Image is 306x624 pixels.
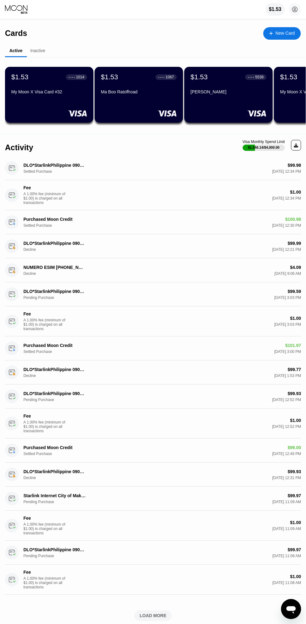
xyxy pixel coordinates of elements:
[5,541,301,565] div: DLO*StarlinkPhilippine 090000000 PHPending Purchase$99.97[DATE] 11:08 AM
[290,418,301,423] div: $1.00
[23,445,86,450] div: Purchased Moon Credit
[274,374,301,378] div: [DATE] 1:53 PM
[190,73,208,81] div: $1.53
[5,234,301,258] div: DLO*StarlinkPhilippine 090000000 PHDecline$99.99[DATE] 12:21 PM
[272,169,301,174] div: [DATE] 12:34 PM
[9,48,22,53] div: Active
[23,469,86,474] div: DLO*StarlinkPhilippine 090000000 PH
[23,516,86,521] div: Fee
[5,258,301,282] div: NUMERO ESIM [PHONE_NUMBER] ESDecline$4.09[DATE] 9:06 AM
[272,581,301,585] div: [DATE] 11:08 AM
[158,76,165,78] div: ● ● ● ●
[265,3,285,16] div: $1.53
[290,574,301,579] div: $1.00
[23,547,86,552] div: DLO*StarlinkPhilippine 090000000 PH
[288,241,301,246] div: $99.99
[30,48,45,53] div: Inactive
[23,241,86,246] div: DLO*StarlinkPhilippine 090000000 PH
[23,576,70,589] div: A 1.00% fee (minimum of $1.00) is charged on all transactions
[23,265,86,270] div: NUMERO ESIM [PHONE_NUMBER] ES
[140,613,166,618] div: LOAD MORE
[272,247,301,252] div: [DATE] 12:21 PM
[5,360,301,384] div: DLO*StarlinkPhilippine 090000000 PHDecline$99.77[DATE] 1:53 PM
[272,223,301,228] div: [DATE] 12:30 PM
[23,414,86,418] div: Fee
[23,522,70,535] div: A 1.00% fee (minimum of $1.00) is charged on all transactions
[95,67,183,123] div: $1.53● ● ● ●1067Ma Boo Ratoffroad
[23,185,86,190] div: Fee
[76,75,84,79] div: 1014
[281,599,301,619] iframe: Button to launch messaging window
[288,469,301,474] div: $99.93
[288,445,301,450] div: $99.00
[5,67,93,123] div: $1.53● ● ● ●1014My Moon X Visa Card #32
[5,336,301,360] div: Purchased Moon CreditSettled Purchase$101.97[DATE] 3:00 PM
[23,289,86,294] div: DLO*StarlinkPhilippine 090000000 PH
[272,452,301,456] div: [DATE] 12:49 PM
[5,156,301,180] div: DLO*StarlinkPhilippine 090000000 PHSettled Purchase$99.98[DATE] 12:34 PM
[280,73,297,81] div: $1.53
[23,247,55,252] div: Decline
[5,29,27,38] div: Cards
[285,343,301,348] div: $101.97
[272,554,301,558] div: [DATE] 11:08 AM
[23,163,86,168] div: DLO*StarlinkPhilippine 090000000 PH
[184,67,273,123] div: $1.53● ● ● ●5539[PERSON_NAME]
[11,73,28,81] div: $1.53
[272,196,301,201] div: [DATE] 12:34 PM
[272,527,301,531] div: [DATE] 11:09 AM
[5,463,301,487] div: DLO*StarlinkPhilippine 090000000 PHDecline$99.93[DATE] 12:31 PM
[23,367,86,372] div: DLO*StarlinkPhilippine 090000000 PH
[248,146,279,149] div: $1,546.14 / $4,000.00
[23,374,55,378] div: Decline
[5,565,301,595] div: FeeA 1.00% fee (minimum of $1.00) is charged on all transactions$1.00[DATE] 11:08 AM
[23,500,55,504] div: Pending Purchase
[23,223,55,228] div: Settled Purchase
[5,409,301,438] div: FeeA 1.00% fee (minimum of $1.00) is charged on all transactions$1.00[DATE] 12:52 PM
[5,384,301,409] div: DLO*StarlinkPhilippine 090000000 PHPending Purchase$99.93[DATE] 12:52 PM
[288,163,301,168] div: $99.98
[274,271,301,276] div: [DATE] 9:06 AM
[274,349,301,354] div: [DATE] 3:00 PM
[23,452,55,456] div: Settled Purchase
[255,75,264,79] div: 5539
[190,89,266,94] div: [PERSON_NAME]
[248,76,254,78] div: ● ● ● ●
[5,210,301,234] div: Purchased Moon CreditSettled Purchase$100.98[DATE] 12:30 PM
[23,318,70,331] div: A 1.00% fee (minimum of $1.00) is charged on all transactions
[272,500,301,504] div: [DATE] 11:09 AM
[5,610,301,621] div: LOAD MORE
[263,27,301,40] div: New Card
[272,424,301,429] div: [DATE] 12:52 PM
[5,511,301,541] div: FeeA 1.00% fee (minimum of $1.00) is charged on all transactions$1.00[DATE] 11:09 AM
[5,487,301,511] div: Starlink Internet City of MakatPHPending Purchase$99.97[DATE] 11:09 AM
[269,7,281,12] div: $1.53
[23,398,55,402] div: Pending Purchase
[23,476,55,480] div: Decline
[23,391,86,396] div: DLO*StarlinkPhilippine 090000000 PH
[5,180,301,210] div: FeeA 1.00% fee (minimum of $1.00) is charged on all transactions$1.00[DATE] 12:34 PM
[288,289,301,294] div: $99.59
[274,322,301,327] div: [DATE] 3:03 PM
[23,349,55,354] div: Settled Purchase
[290,316,301,321] div: $1.00
[288,493,301,498] div: $99.97
[23,217,86,222] div: Purchased Moon Credit
[23,493,86,498] div: Starlink Internet City of MakatPH
[272,476,301,480] div: [DATE] 12:31 PM
[285,217,301,222] div: $100.98
[23,570,86,575] div: Fee
[23,192,70,205] div: A 1.00% fee (minimum of $1.00) is charged on all transactions
[288,391,301,396] div: $99.93
[101,73,118,81] div: $1.53
[23,311,86,316] div: Fee
[69,76,75,78] div: ● ● ● ●
[5,306,301,336] div: FeeA 1.00% fee (minimum of $1.00) is charged on all transactions$1.00[DATE] 3:03 PM
[274,295,301,300] div: [DATE] 3:03 PM
[290,265,301,270] div: $4.09
[290,190,301,195] div: $1.00
[288,547,301,552] div: $99.97
[290,520,301,525] div: $1.00
[5,438,301,463] div: Purchased Moon CreditSettled Purchase$99.00[DATE] 12:49 PM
